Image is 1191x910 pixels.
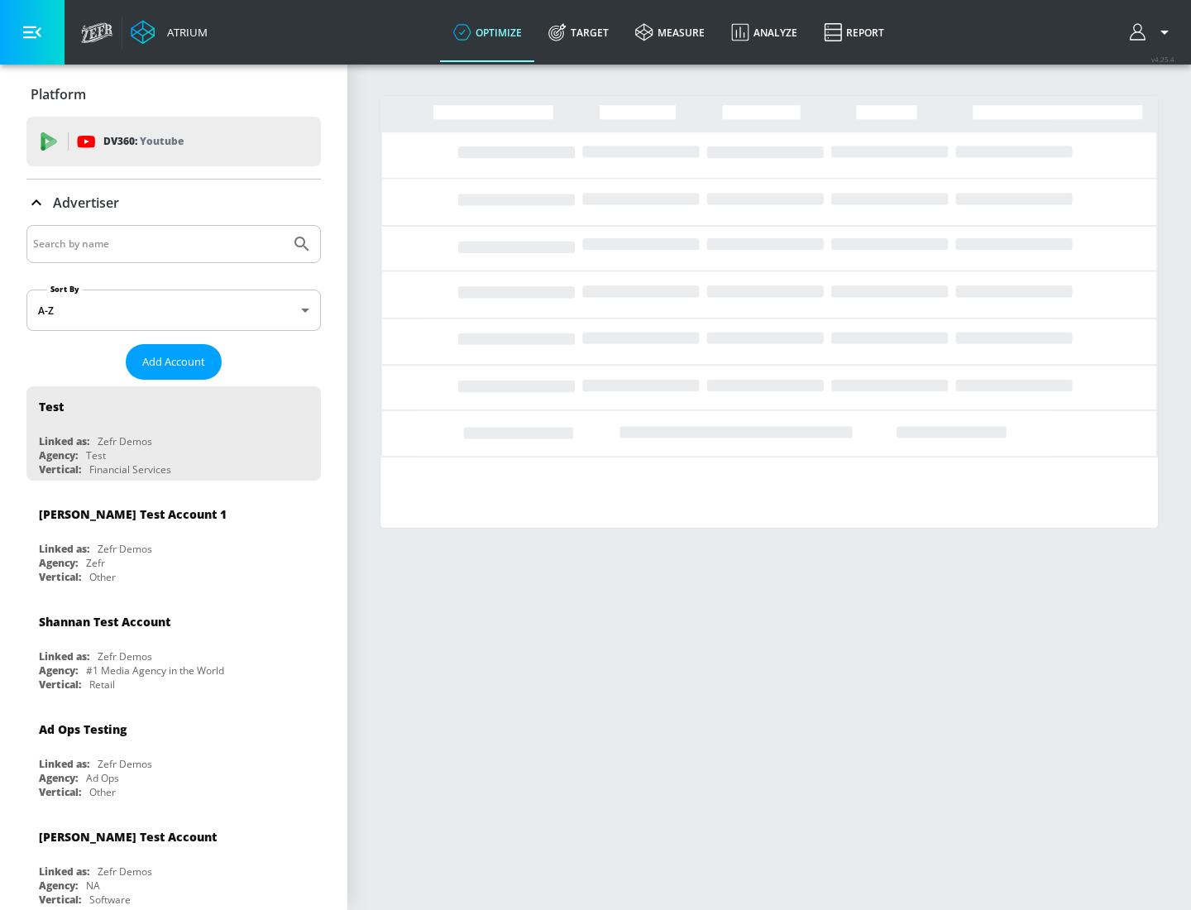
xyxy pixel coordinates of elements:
[39,448,78,462] div: Agency:
[89,678,115,692] div: Retail
[39,771,78,785] div: Agency:
[26,386,321,481] div: TestLinked as:Zefr DemosAgency:TestVertical:Financial Services
[98,434,152,448] div: Zefr Demos
[33,233,284,255] input: Search by name
[39,678,81,692] div: Vertical:
[98,649,152,663] div: Zefr Demos
[26,180,321,226] div: Advertiser
[142,352,205,371] span: Add Account
[26,709,321,803] div: Ad Ops TestingLinked as:Zefr DemosAgency:Ad OpsVertical:Other
[26,117,321,166] div: DV360: Youtube
[39,506,227,522] div: [PERSON_NAME] Test Account 1
[718,2,811,62] a: Analyze
[39,434,89,448] div: Linked as:
[39,879,78,893] div: Agency:
[98,542,152,556] div: Zefr Demos
[26,494,321,588] div: [PERSON_NAME] Test Account 1Linked as:Zefr DemosAgency:ZefrVertical:Other
[89,893,131,907] div: Software
[140,132,184,150] p: Youtube
[535,2,622,62] a: Target
[39,663,78,678] div: Agency:
[39,893,81,907] div: Vertical:
[39,399,64,414] div: Test
[89,570,116,584] div: Other
[86,448,106,462] div: Test
[26,71,321,117] div: Platform
[89,785,116,799] div: Other
[39,721,127,737] div: Ad Ops Testing
[39,614,170,630] div: Shannan Test Account
[39,829,217,845] div: [PERSON_NAME] Test Account
[39,542,89,556] div: Linked as:
[622,2,718,62] a: measure
[39,757,89,771] div: Linked as:
[86,556,105,570] div: Zefr
[86,663,224,678] div: #1 Media Agency in the World
[26,290,321,331] div: A-Z
[39,462,81,477] div: Vertical:
[53,194,119,212] p: Advertiser
[811,2,897,62] a: Report
[440,2,535,62] a: optimize
[39,649,89,663] div: Linked as:
[126,344,222,380] button: Add Account
[47,284,83,295] label: Sort By
[39,864,89,879] div: Linked as:
[86,879,100,893] div: NA
[160,25,208,40] div: Atrium
[131,20,208,45] a: Atrium
[103,132,184,151] p: DV360:
[89,462,171,477] div: Financial Services
[39,556,78,570] div: Agency:
[26,601,321,696] div: Shannan Test AccountLinked as:Zefr DemosAgency:#1 Media Agency in the WorldVertical:Retail
[39,570,81,584] div: Vertical:
[31,85,86,103] p: Platform
[98,757,152,771] div: Zefr Demos
[98,864,152,879] div: Zefr Demos
[39,785,81,799] div: Vertical:
[1151,55,1174,64] span: v 4.25.4
[86,771,119,785] div: Ad Ops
